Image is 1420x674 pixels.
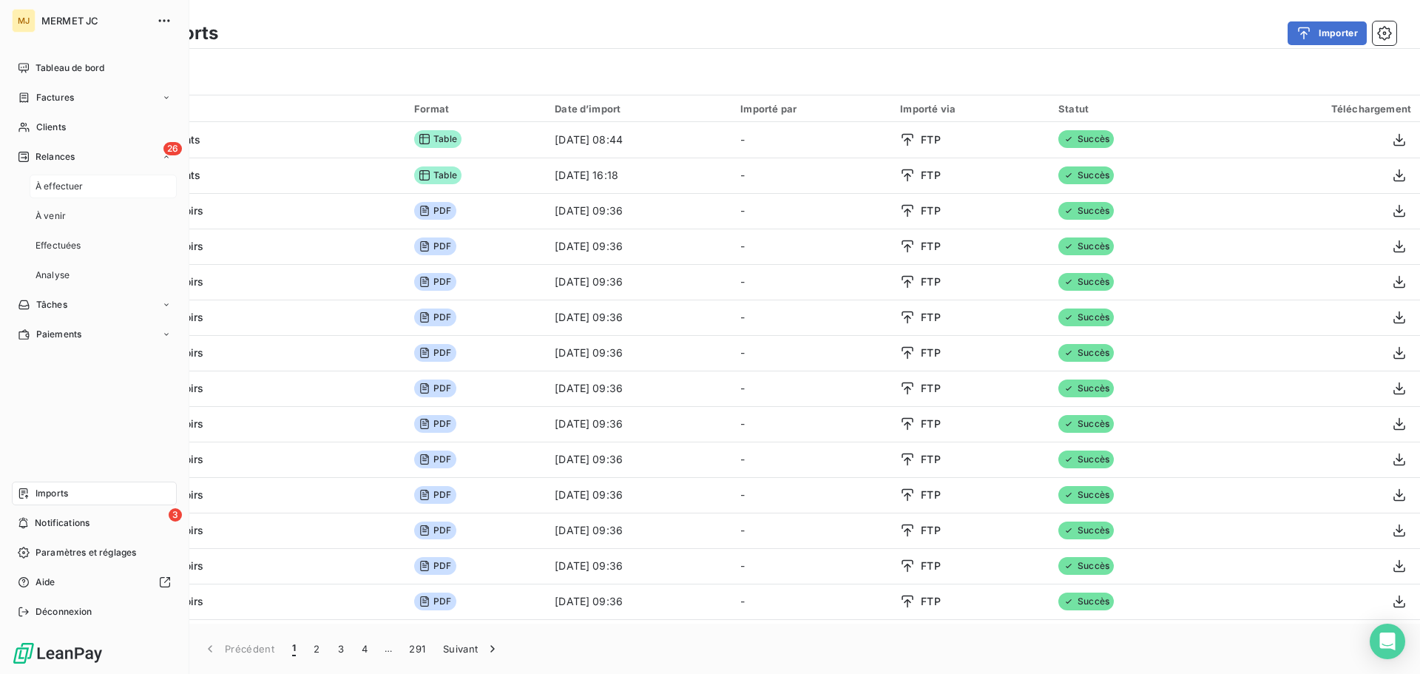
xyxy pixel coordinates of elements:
div: Open Intercom Messenger [1370,624,1405,659]
td: - [731,442,891,477]
span: Succès [1058,202,1114,220]
span: 1 [292,641,296,656]
button: Suivant [434,633,509,664]
span: Succès [1058,593,1114,610]
span: PDF [414,237,456,255]
button: 1 [283,633,305,664]
td: [DATE] 09:36 [546,584,731,619]
a: Aide [12,570,177,594]
div: Format [414,103,537,115]
span: FTP [921,310,940,325]
span: PDF [414,344,456,362]
td: [DATE] 09:36 [546,229,731,264]
span: FTP [921,488,940,502]
span: FTP [921,168,940,183]
span: Succès [1058,237,1114,255]
td: - [731,158,891,193]
td: [DATE] 09:36 [546,335,731,371]
span: PDF [414,486,456,504]
td: [DATE] 09:36 [546,442,731,477]
td: [DATE] 09:36 [546,406,731,442]
span: MERMET JC [41,15,148,27]
span: FTP [921,452,940,467]
td: - [731,300,891,335]
span: Notifications [35,516,89,530]
span: FTP [921,381,940,396]
td: - [731,122,891,158]
span: … [376,637,400,661]
span: Succès [1058,451,1114,468]
td: - [731,513,891,548]
td: - [731,229,891,264]
span: 26 [163,142,182,155]
span: Relances [35,150,75,164]
span: À effectuer [35,180,84,193]
span: Succès [1058,415,1114,433]
button: 291 [400,633,434,664]
td: - [731,477,891,513]
span: Déconnexion [35,605,92,619]
span: Tâches [36,298,67,311]
span: FTP [921,346,940,360]
div: Importé par [740,103,882,115]
button: Importer [1288,21,1367,45]
td: [DATE] 08:44 [546,122,731,158]
span: Table [414,130,461,148]
span: PDF [414,380,456,397]
div: Import [71,102,396,115]
span: Succès [1058,130,1114,148]
span: Succès [1058,309,1114,326]
td: - [731,548,891,584]
button: 2 [305,633,328,664]
span: PDF [414,593,456,610]
td: [DATE] 09:36 [546,264,731,300]
span: Aide [35,576,55,589]
span: Succès [1058,557,1114,575]
span: Succès [1058,344,1114,362]
span: Paramètres et réglages [35,546,136,559]
span: Succès [1058,380,1114,397]
span: Succès [1058,522,1114,539]
span: Analyse [35,269,70,282]
span: PDF [414,415,456,433]
div: Téléchargement [1217,103,1411,115]
span: FTP [921,417,940,431]
div: Statut [1058,103,1199,115]
span: 3 [169,508,182,522]
span: Succès [1058,166,1114,184]
td: - [731,264,891,300]
td: [DATE] 09:36 [546,371,731,406]
span: FTP [921,559,940,573]
span: À venir [35,209,66,223]
td: [DATE] 09:36 [546,477,731,513]
span: Tableau de bord [35,61,104,75]
td: [DATE] 16:18 [546,158,731,193]
td: [DATE] 09:36 [546,548,731,584]
span: PDF [414,451,456,468]
td: [DATE] 09:36 [546,193,731,229]
span: PDF [414,309,456,326]
span: Imports [35,487,68,500]
div: Date d’import [555,103,723,115]
span: Table [414,166,461,184]
img: Logo LeanPay [12,641,104,665]
span: FTP [921,523,940,538]
span: PDF [414,557,456,575]
td: - [731,371,891,406]
button: 4 [353,633,376,664]
span: Clients [36,121,66,134]
span: Factures [36,91,74,104]
span: Paiements [36,328,81,341]
span: FTP [921,239,940,254]
button: Précédent [194,633,283,664]
td: [DATE] 09:36 [546,619,731,655]
td: - [731,584,891,619]
span: FTP [921,594,940,609]
span: Succès [1058,486,1114,504]
td: - [731,619,891,655]
span: FTP [921,274,940,289]
span: Succès [1058,273,1114,291]
button: 3 [329,633,353,664]
td: - [731,193,891,229]
span: FTP [921,203,940,218]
